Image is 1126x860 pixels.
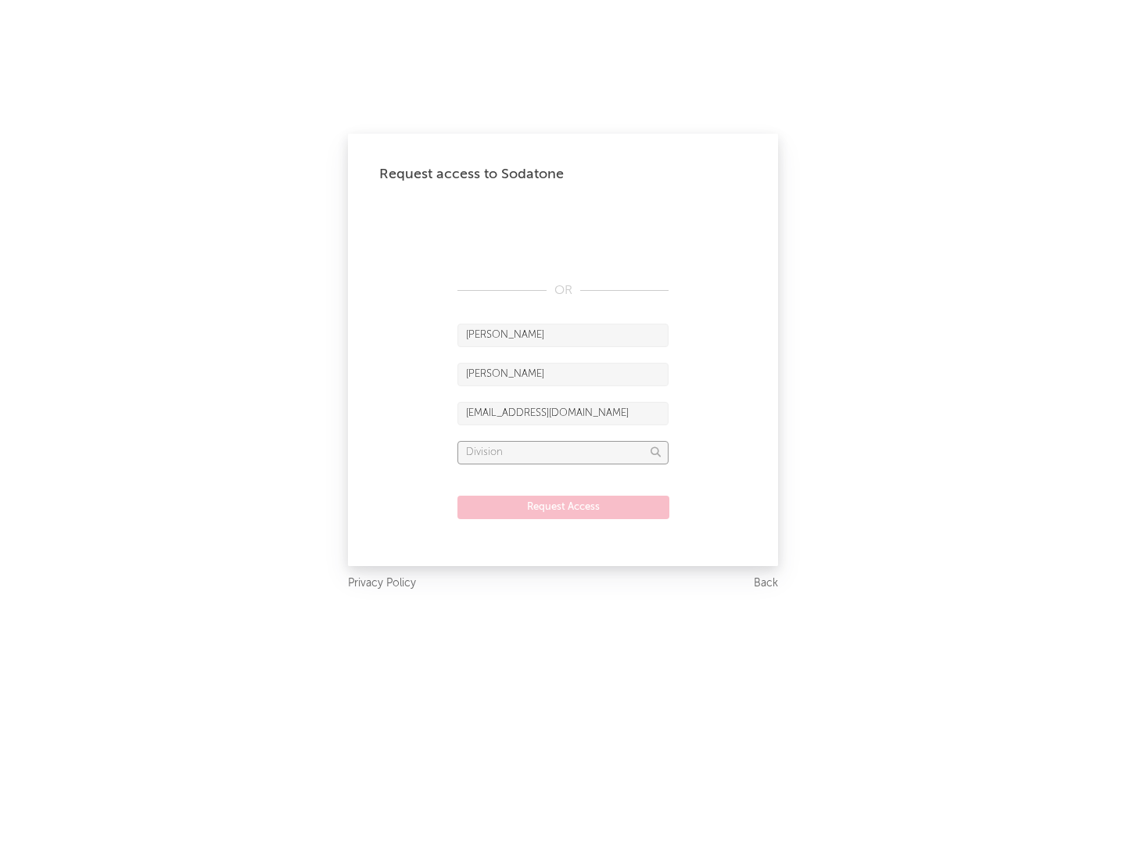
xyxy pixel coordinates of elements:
a: Privacy Policy [348,574,416,593]
a: Back [754,574,778,593]
div: OR [457,281,669,300]
input: Last Name [457,363,669,386]
input: First Name [457,324,669,347]
button: Request Access [457,496,669,519]
input: Email [457,402,669,425]
div: Request access to Sodatone [379,165,747,184]
input: Division [457,441,669,464]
